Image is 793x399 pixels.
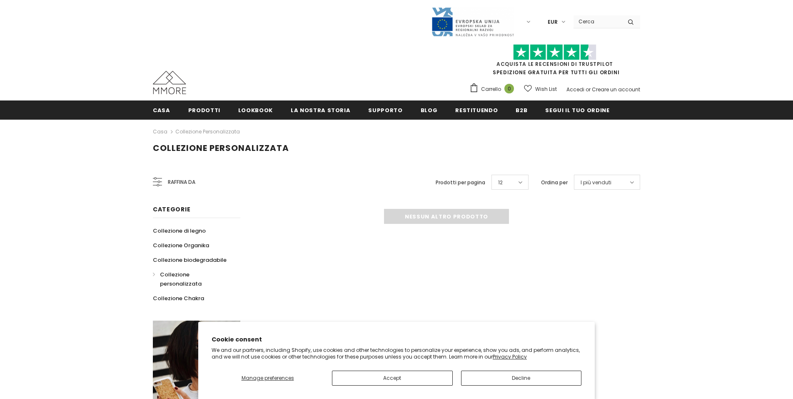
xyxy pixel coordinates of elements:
span: Manage preferences [242,374,294,381]
span: Collezione biodegradabile [153,256,227,264]
span: Wish List [535,85,557,93]
a: Javni Razpis [431,18,514,25]
span: Segui il tuo ordine [545,106,609,114]
a: Prodotti [188,100,220,119]
p: We and our partners, including Shopify, use cookies and other technologies to personalize your ex... [212,347,581,360]
a: Segui il tuo ordine [545,100,609,119]
span: Collezione personalizzata [160,271,202,288]
span: 0 [504,84,514,93]
a: Restituendo [455,100,498,119]
span: Collezione Organika [153,241,209,249]
span: Raffina da [168,178,195,187]
a: Blog [421,100,438,119]
a: Collezione Organika [153,238,209,253]
a: Collezione biodegradabile [153,253,227,267]
span: SPEDIZIONE GRATUITA PER TUTTI GLI ORDINI [469,48,640,76]
a: Collezione di legno [153,223,206,238]
a: Acquista le recensioni di TrustPilot [496,60,613,68]
span: Collezione personalizzata [153,142,289,154]
img: Casi MMORE [153,71,186,94]
a: Accedi [566,86,584,93]
a: Wish List [524,82,557,96]
img: Javni Razpis [431,7,514,37]
a: Casa [153,100,170,119]
span: Collezione Chakra [153,294,204,302]
a: Collezione personalizzata [153,267,231,291]
label: Prodotti per pagina [436,178,485,187]
span: Categorie [153,205,190,213]
span: Blog [421,106,438,114]
a: Casa [153,127,167,137]
a: Privacy Policy [493,353,527,360]
button: Decline [461,371,582,386]
img: Fidati di Pilot Stars [513,44,596,60]
a: Lookbook [238,100,273,119]
span: B2B [516,106,527,114]
a: Collezione personalizzata [175,128,240,135]
button: Manage preferences [212,371,324,386]
a: Creare un account [592,86,640,93]
span: Prodotti [188,106,220,114]
a: Collezione Chakra [153,291,204,306]
a: Carrello 0 [469,83,518,95]
a: La nostra storia [291,100,350,119]
span: Carrello [481,85,501,93]
span: I più venduti [581,178,611,187]
span: Restituendo [455,106,498,114]
span: or [586,86,591,93]
a: B2B [516,100,527,119]
span: EUR [548,18,558,26]
span: Lookbook [238,106,273,114]
span: Collezione di legno [153,227,206,235]
span: 12 [498,178,503,187]
button: Accept [332,371,453,386]
label: Ordina per [541,178,568,187]
input: Search Site [574,15,621,28]
span: La nostra storia [291,106,350,114]
span: supporto [368,106,402,114]
h2: Cookie consent [212,335,581,344]
a: supporto [368,100,402,119]
span: Casa [153,106,170,114]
